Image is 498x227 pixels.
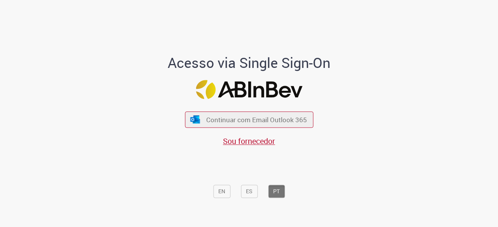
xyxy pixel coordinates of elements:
[190,115,201,123] img: ícone Azure/Microsoft 360
[141,55,357,71] h1: Acesso via Single Sign-On
[196,80,302,99] img: Logo ABInBev
[241,185,258,198] button: ES
[213,185,230,198] button: EN
[206,115,307,124] span: Continuar com Email Outlook 365
[185,112,313,128] button: ícone Azure/Microsoft 360 Continuar com Email Outlook 365
[223,136,275,146] a: Sou fornecedor
[268,185,285,198] button: PT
